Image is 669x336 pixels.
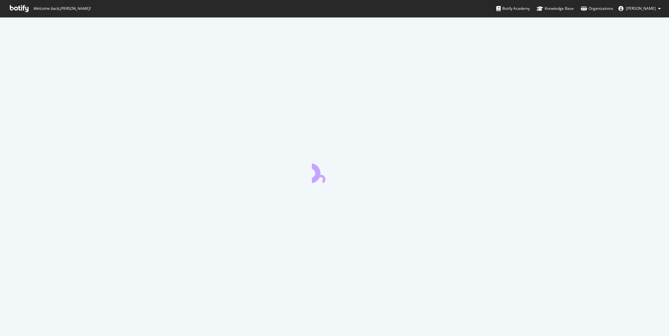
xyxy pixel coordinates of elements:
[312,160,357,183] div: animation
[537,5,574,12] div: Knowledge Base
[33,6,90,11] span: Welcome back, [PERSON_NAME] !
[496,5,530,12] div: Botify Academy
[613,3,666,14] button: [PERSON_NAME]
[581,5,613,12] div: Organizations
[626,6,656,11] span: Juan González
